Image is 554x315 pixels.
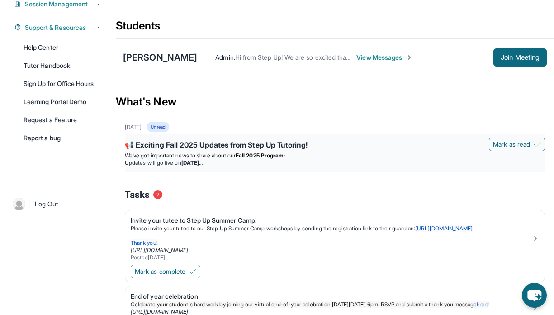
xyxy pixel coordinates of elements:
[131,239,158,246] span: Thank you!
[18,112,107,128] a: Request a Feature
[18,39,107,56] a: Help Center
[135,267,185,276] span: Mark as complete
[236,152,285,159] strong: Fall 2025 Program:
[501,55,540,60] span: Join Meeting
[29,199,31,210] span: |
[406,54,413,61] img: Chevron-Right
[21,23,101,32] button: Support & Resources
[131,292,532,301] div: End of year celebration
[131,216,532,225] div: Invite your tutee to Step Up Summer Camp!
[131,308,188,315] a: [URL][DOMAIN_NAME]
[35,200,58,209] span: Log Out
[477,301,488,308] a: here
[522,283,547,308] button: chat-button
[215,53,235,61] span: Admin :
[147,122,169,132] div: Unread
[131,301,532,308] p: !
[131,265,200,278] button: Mark as complete
[153,190,162,199] span: 2
[116,82,554,122] div: What's New
[131,225,532,232] p: Please invite your tutee to our Step Up Summer Camp workshops by sending the registration link to...
[18,94,107,110] a: Learning Portal Demo
[9,194,107,214] a: |Log Out
[181,159,203,166] strong: [DATE]
[131,254,532,261] div: Posted [DATE]
[131,301,477,308] span: Celebrate your student's hard work by joining our virtual end-of-year celebration [DATE][DATE] 6p...
[125,210,545,263] a: Invite your tutee to Step Up Summer Camp!Please invite your tutee to our Step Up Summer Camp work...
[18,130,107,146] a: Report a bug
[534,141,541,148] img: Mark as read
[13,198,25,210] img: user-img
[493,48,547,67] button: Join Meeting
[25,23,86,32] span: Support & Resources
[123,51,197,64] div: [PERSON_NAME]
[356,53,413,62] span: View Messages
[18,76,107,92] a: Sign Up for Office Hours
[125,124,142,131] div: [DATE]
[489,138,545,151] button: Mark as read
[125,139,545,152] div: 📢 Exciting Fall 2025 Updates from Step Up Tutoring!
[189,268,196,275] img: Mark as complete
[125,188,150,201] span: Tasks
[493,140,530,149] span: Mark as read
[116,19,554,38] div: Students
[18,57,107,74] a: Tutor Handbook
[125,159,545,167] li: Updates will go live on
[415,225,473,232] a: [URL][DOMAIN_NAME]
[125,152,236,159] span: We’ve got important news to share about our
[131,247,188,253] a: [URL][DOMAIN_NAME]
